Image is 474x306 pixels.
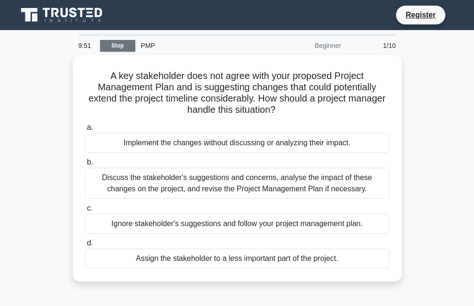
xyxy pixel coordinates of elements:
[135,36,264,55] div: PMP
[347,36,402,55] div: 1/10
[73,36,100,55] div: 9:51
[85,249,389,268] div: Assign the stakeholder to a less important part of the project.
[264,36,347,55] div: Beginner
[85,133,389,153] div: Implement the changes without discussing or analyzing their impact.
[100,40,135,52] a: Stop
[85,214,389,234] div: Ignore stakeholder's suggestions and follow your project management plan.
[85,168,389,199] div: Discuss the stakeholder's suggestions and concerns, analyse the impact of these changes on the pr...
[87,158,93,166] span: b.
[87,123,93,131] span: a.
[400,9,441,21] a: Register
[84,70,390,116] h5: A key stakeholder does not agree with your proposed Project Management Plan and is suggesting cha...
[87,204,93,212] span: c.
[87,239,93,247] span: d.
